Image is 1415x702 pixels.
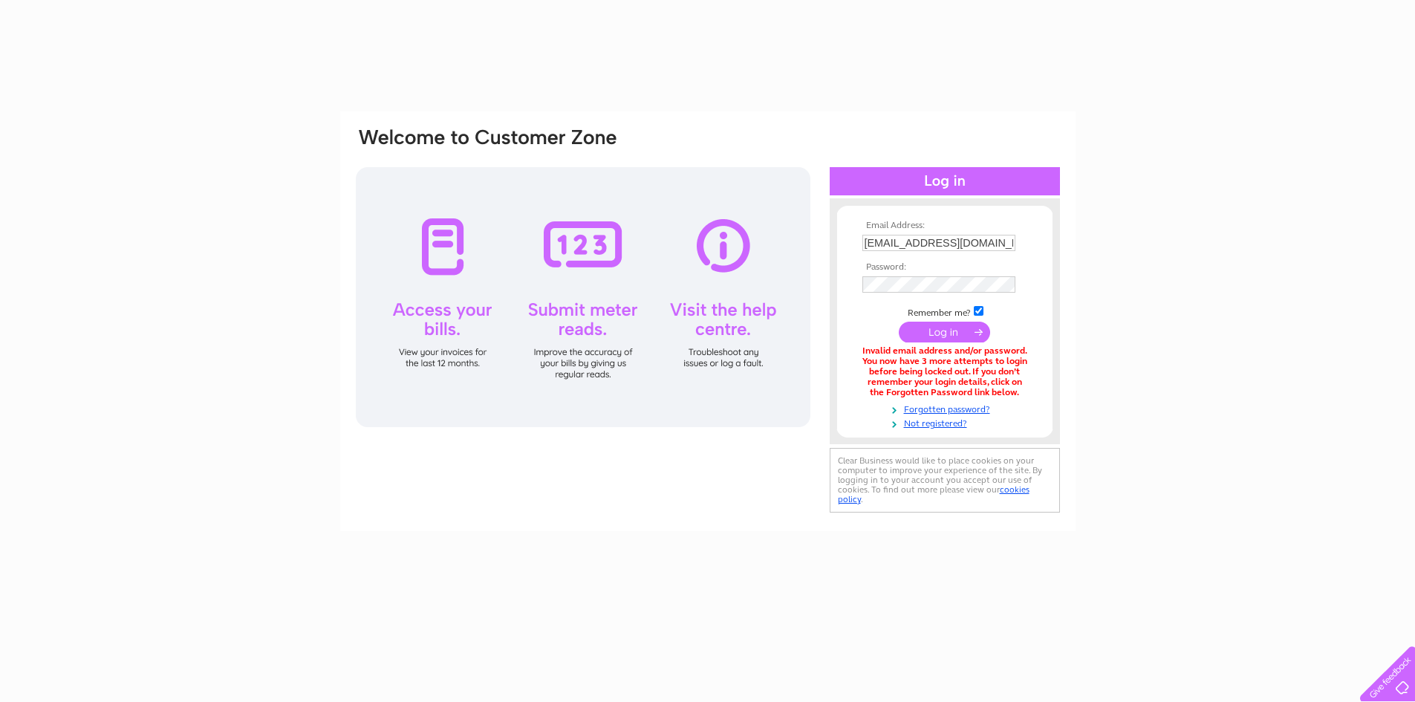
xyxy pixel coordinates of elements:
div: Clear Business would like to place cookies on your computer to improve your experience of the sit... [830,448,1060,513]
div: Invalid email address and/or password. You now have 3 more attempts to login before being locked ... [862,346,1027,397]
a: Not registered? [862,415,1031,429]
a: Forgotten password? [862,401,1031,415]
input: Submit [899,322,990,342]
a: cookies policy [838,484,1029,504]
th: Email Address: [859,221,1031,231]
td: Remember me? [859,304,1031,319]
th: Password: [859,262,1031,273]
